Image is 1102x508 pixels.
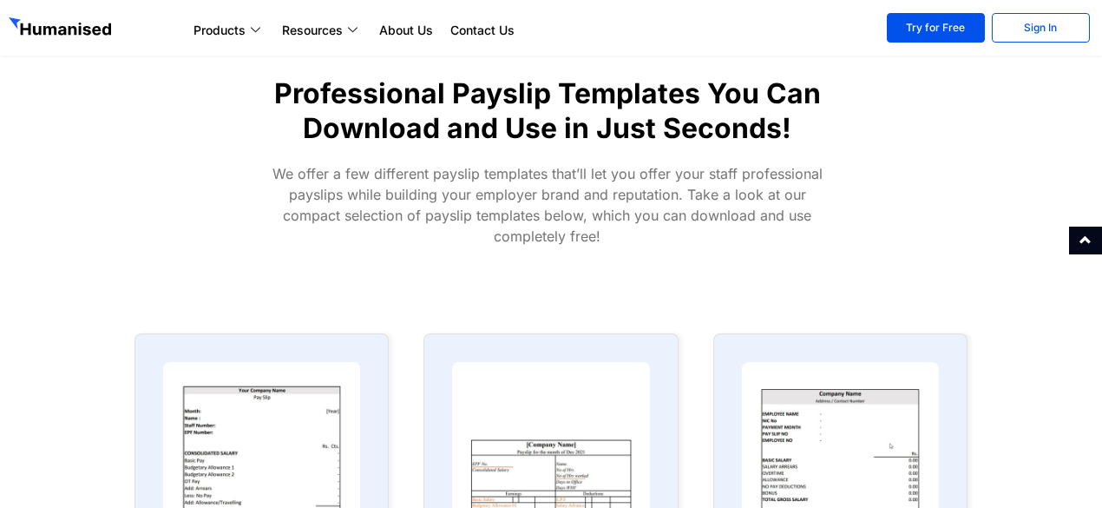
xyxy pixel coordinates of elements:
[992,13,1090,43] a: Sign In
[9,17,115,40] img: GetHumanised Logo
[371,20,442,41] a: About Us
[887,13,985,43] a: Try for Free
[261,163,834,247] p: We offer a few different payslip templates that’ll let you offer your staff professional payslips...
[242,76,853,146] h1: Professional Payslip Templates You Can Download and Use in Just Seconds!
[442,20,523,41] a: Contact Us
[273,20,371,41] a: Resources
[185,20,273,41] a: Products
